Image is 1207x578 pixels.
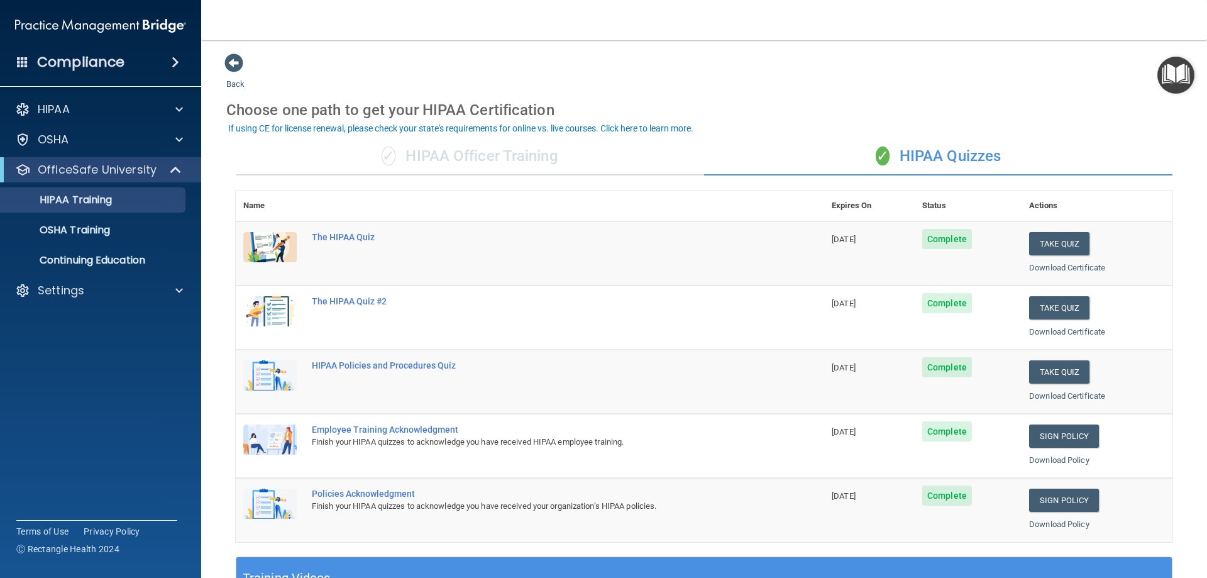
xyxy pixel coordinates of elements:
th: Name [236,191,304,221]
button: Open Resource Center [1157,57,1194,94]
span: [DATE] [832,299,856,308]
a: Download Certificate [1029,327,1105,336]
span: [DATE] [832,235,856,244]
span: [DATE] [832,491,856,501]
div: Policies Acknowledgment [312,489,761,499]
span: Complete [922,421,972,442]
div: HIPAA Quizzes [704,138,1172,175]
span: Ⓒ Rectangle Health 2024 [16,543,119,555]
a: Sign Policy [1029,489,1099,512]
a: OfficeSafe University [15,162,182,177]
a: Download Policy [1029,455,1089,465]
div: The HIPAA Quiz [312,232,761,242]
a: Back [226,64,245,89]
div: Finish your HIPAA quizzes to acknowledge you have received HIPAA employee training. [312,435,761,450]
th: Status [915,191,1022,221]
div: Finish your HIPAA quizzes to acknowledge you have received your organization’s HIPAA policies. [312,499,761,514]
p: HIPAA Training [8,194,112,206]
a: HIPAA [15,102,183,117]
span: [DATE] [832,427,856,436]
div: The HIPAA Quiz #2 [312,296,761,306]
button: If using CE for license renewal, please check your state's requirements for online vs. live cours... [226,122,695,135]
img: PMB logo [15,13,186,38]
button: Take Quiz [1029,360,1089,384]
span: Complete [922,357,972,377]
a: Download Certificate [1029,263,1105,272]
button: Take Quiz [1029,296,1089,320]
p: Continuing Education [8,254,180,267]
div: Employee Training Acknowledgment [312,425,761,435]
span: Complete [922,486,972,506]
a: Settings [15,283,183,298]
div: HIPAA Policies and Procedures Quiz [312,360,761,370]
span: Complete [922,229,972,249]
span: [DATE] [832,363,856,372]
div: If using CE for license renewal, please check your state's requirements for online vs. live cours... [228,124,693,133]
p: OSHA Training [8,224,110,236]
button: Take Quiz [1029,232,1089,255]
th: Expires On [824,191,915,221]
a: Download Certificate [1029,391,1105,401]
span: Complete [922,293,972,313]
span: ✓ [876,147,890,165]
a: Download Policy [1029,520,1089,529]
p: OSHA [38,132,69,147]
a: Privacy Policy [84,525,140,538]
div: Choose one path to get your HIPAA Certification [226,92,1182,128]
span: ✓ [382,147,395,165]
a: Terms of Use [16,525,69,538]
p: Settings [38,283,84,298]
a: OSHA [15,132,183,147]
a: Sign Policy [1029,425,1099,448]
p: HIPAA [38,102,70,117]
div: HIPAA Officer Training [236,138,704,175]
h4: Compliance [37,53,124,71]
th: Actions [1022,191,1172,221]
p: OfficeSafe University [38,162,157,177]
